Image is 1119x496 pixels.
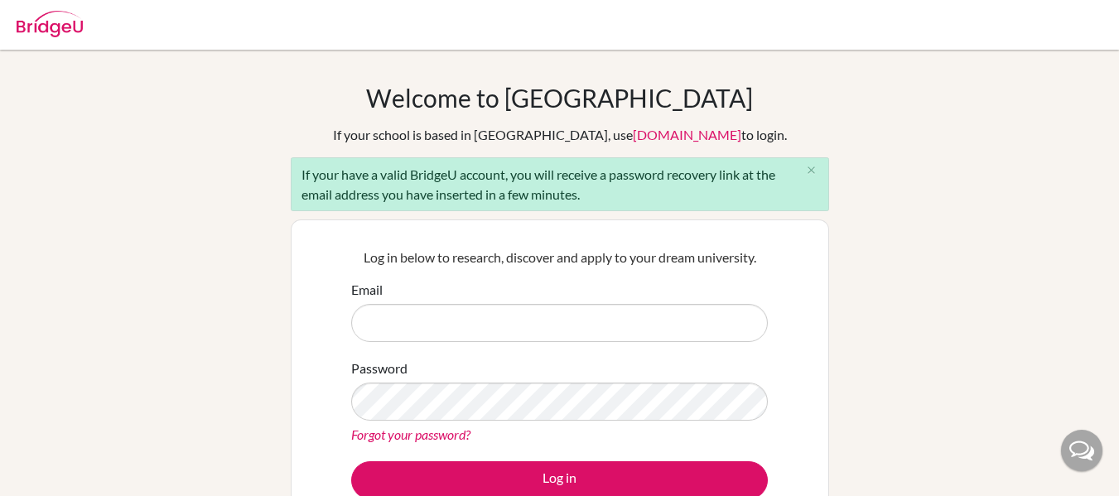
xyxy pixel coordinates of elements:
[351,426,470,442] a: Forgot your password?
[805,164,818,176] i: close
[351,248,768,267] p: Log in below to research, discover and apply to your dream university.
[291,157,829,211] div: If your have a valid BridgeU account, you will receive a password recovery link at the email addr...
[795,158,828,183] button: Close
[351,359,408,378] label: Password
[17,11,83,37] img: Bridge-U
[633,127,741,142] a: [DOMAIN_NAME]
[366,83,753,113] h1: Welcome to [GEOGRAPHIC_DATA]
[351,280,383,300] label: Email
[333,125,787,145] div: If your school is based in [GEOGRAPHIC_DATA], use to login.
